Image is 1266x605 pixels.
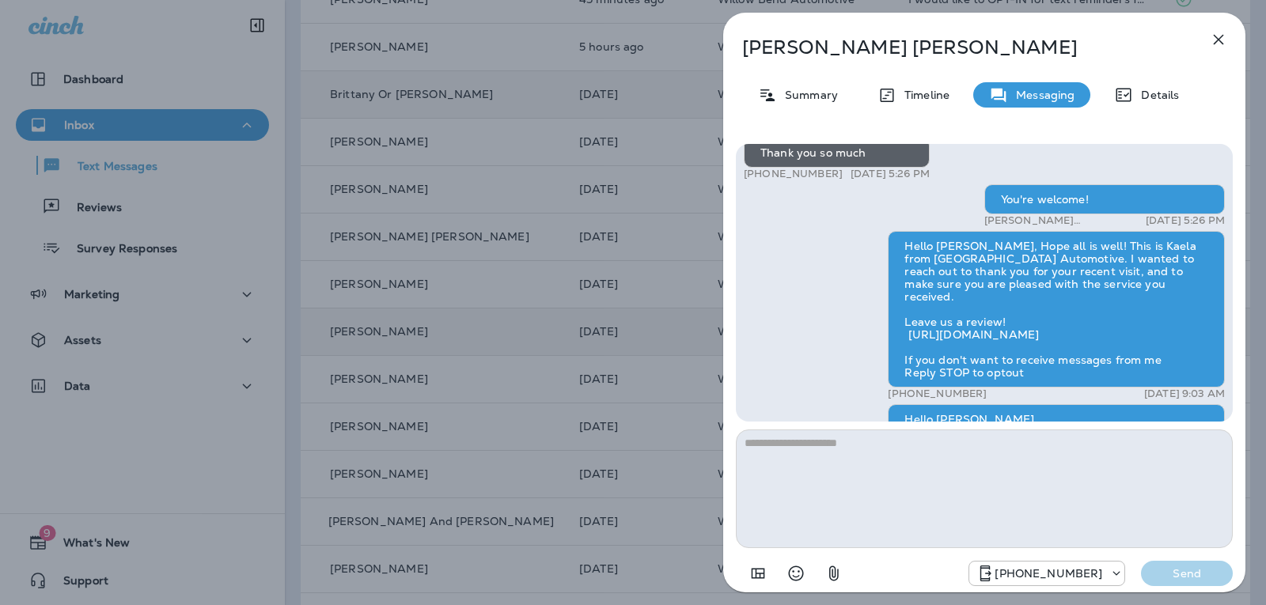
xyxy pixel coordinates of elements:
p: [PHONE_NUMBER] [744,168,843,180]
div: You're welcome! [984,184,1225,214]
p: [PERSON_NAME] WillowBend [984,214,1129,227]
button: Select an emoji [780,558,812,589]
div: Thank you so much [744,138,930,168]
p: [DATE] 5:26 PM [851,168,930,180]
p: [DATE] 5:26 PM [1146,214,1225,227]
p: [PHONE_NUMBER] [995,567,1102,580]
div: Hello [PERSON_NAME], This is Willow Bend Automotive with a friendly reminder for your scheduled a... [888,404,1225,523]
p: [PERSON_NAME] [PERSON_NAME] [742,36,1174,59]
p: [DATE] 9:03 AM [1144,388,1225,400]
p: Timeline [896,89,949,101]
div: Hello [PERSON_NAME], Hope all is well! This is Kaela from [GEOGRAPHIC_DATA] Automotive. I wanted ... [888,231,1225,388]
button: Add in a premade template [742,558,774,589]
p: Details [1133,89,1179,101]
p: [PHONE_NUMBER] [888,388,987,400]
p: Messaging [1008,89,1075,101]
div: +1 (813) 497-4455 [969,564,1124,583]
p: Summary [777,89,838,101]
